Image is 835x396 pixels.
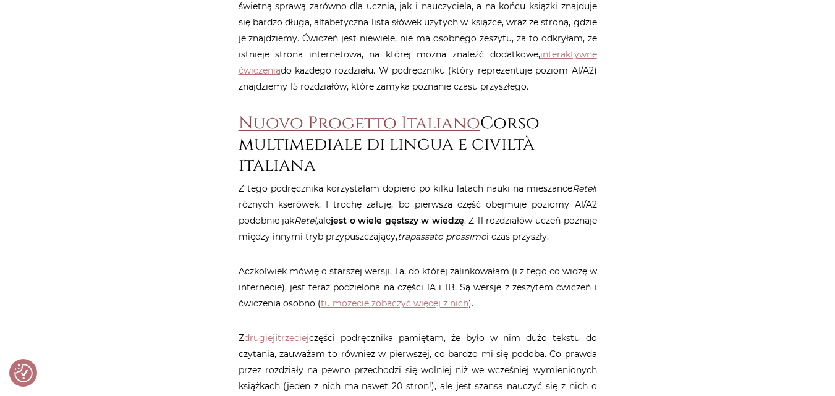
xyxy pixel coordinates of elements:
[331,215,464,226] strong: jest o wiele gęstszy w wiedzę
[239,113,597,175] h2: Corso multimediale di lingua e civiltà italiana
[239,263,597,311] p: Aczkolwiek mówię o starszej wersji. Ta, do której zalinkowałam (i z tego co widzę w internecie), ...
[239,112,480,135] a: Nuovo Progetto Italiano
[278,332,309,343] a: trzeciej
[239,180,597,245] p: Z tego podręcznika korzystałam dopiero po kilku latach nauki na mieszance i różnych kserówek. I t...
[572,183,595,194] em: Rete!
[14,364,33,382] img: Revisit consent button
[397,231,486,242] em: trapassato prossimo
[321,298,468,309] a: tu możecie zobaczyć więcej z nich
[14,364,33,382] button: Preferencje co do zgód
[294,215,318,226] em: Rete!,
[244,332,275,343] a: drugiej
